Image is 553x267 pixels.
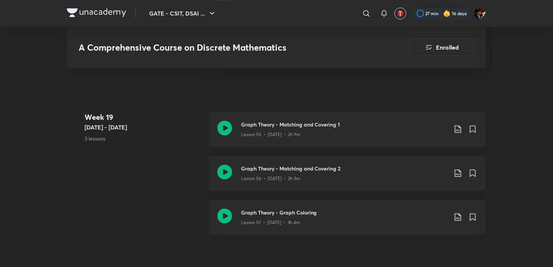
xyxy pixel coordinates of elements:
[241,131,300,138] p: Lesson 55 • [DATE] • 2h 9m
[443,10,451,17] img: streak
[241,165,448,172] h3: Graph Theory - Matching and Covering 2
[474,7,486,20] img: Asmeet Gupta
[85,135,203,142] p: 3 lessons
[145,6,221,21] button: GATE - CSIT, DSAI ...
[241,219,300,226] p: Lesson 57 • [DATE] • 3h 4m
[241,209,448,216] h3: Graph Theory - Graph Coloring
[209,200,486,244] a: Graph Theory - Graph ColoringLesson 57 • [DATE] • 3h 4m
[397,10,404,17] img: avatar
[67,8,126,19] a: Company Logo
[79,42,368,53] h3: A Comprehensive Course on Discrete Mathematics
[241,121,448,128] h3: Graph Theory - Matching and Covering 1
[209,156,486,200] a: Graph Theory - Matching and Covering 2Lesson 56 • [DATE] • 2h 3m
[395,7,406,19] button: avatar
[85,123,203,132] h5: [DATE] - [DATE]
[67,8,126,17] img: Company Logo
[241,175,300,182] p: Lesson 56 • [DATE] • 2h 3m
[85,112,203,123] h4: Week 19
[409,38,474,56] button: Enrolled
[209,112,486,156] a: Graph Theory - Matching and Covering 1Lesson 55 • [DATE] • 2h 9m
